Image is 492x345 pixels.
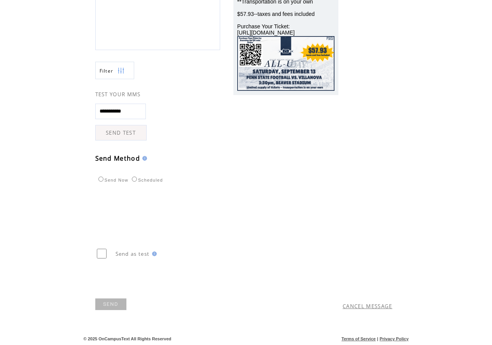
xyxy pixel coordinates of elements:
[116,250,150,257] span: Send as test
[380,336,409,341] a: Privacy Policy
[132,177,137,182] input: Scheduled
[140,156,147,161] img: help.gif
[98,177,103,182] input: Send Now
[100,68,114,74] span: Show filters
[95,91,141,98] span: TEST YOUR MMS
[377,336,378,341] span: |
[95,298,126,310] a: SEND
[150,251,157,256] img: help.gif
[96,178,128,182] label: Send Now
[95,62,134,79] a: Filter
[117,62,124,80] img: filters.png
[95,125,147,140] a: SEND TEST
[343,303,392,310] a: CANCEL MESSAGE
[341,336,376,341] a: Terms of Service
[84,336,172,341] span: © 2025 OnCampusText All Rights Reserved
[95,154,140,163] span: Send Method
[130,178,163,182] label: Scheduled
